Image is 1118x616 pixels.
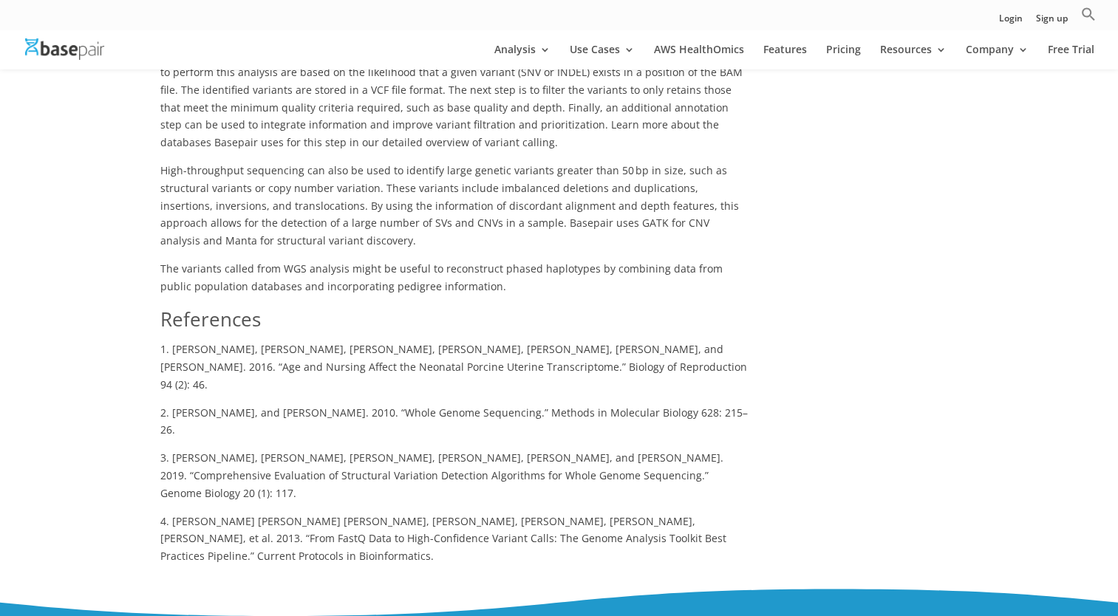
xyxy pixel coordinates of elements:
svg: Search [1081,7,1096,21]
span: 2. [PERSON_NAME], and [PERSON_NAME]. 2010. “Whole Genome Sequencing.” Methods in Molecular Biolog... [160,405,748,437]
a: Analysis [494,44,551,69]
a: Resources [880,44,947,69]
a: Company [966,44,1029,69]
p: 1. [PERSON_NAME], [PERSON_NAME], [PERSON_NAME], [PERSON_NAME], [PERSON_NAME], [PERSON_NAME], and ... [160,340,748,403]
a: AWS HealthOmics [654,44,744,69]
a: Free Trial [1048,44,1094,69]
span: High-throughput sequencing can also be used to identify large genetic variants greater than 50 bp... [160,163,739,247]
a: Use Cases [570,44,635,69]
img: Basepair [25,38,104,60]
span: 4. [PERSON_NAME] [PERSON_NAME] [PERSON_NAME], [PERSON_NAME], [PERSON_NAME], [PERSON_NAME], [PERSO... [160,514,726,564]
h2: References [160,306,748,341]
a: Pricing [826,44,861,69]
span: The variants called from WGS analysis might be useful to reconstruct phased haplotypes by combini... [160,261,723,293]
a: Features [763,44,807,69]
span: 3. [PERSON_NAME], [PERSON_NAME], [PERSON_NAME], [PERSON_NAME], [PERSON_NAME], and [PERSON_NAME]. ... [160,451,723,500]
a: Sign up [1036,14,1068,30]
iframe: Drift Widget Chat Controller [1044,542,1100,598]
a: Login [999,14,1023,30]
a: Search Icon Link [1081,7,1096,30]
